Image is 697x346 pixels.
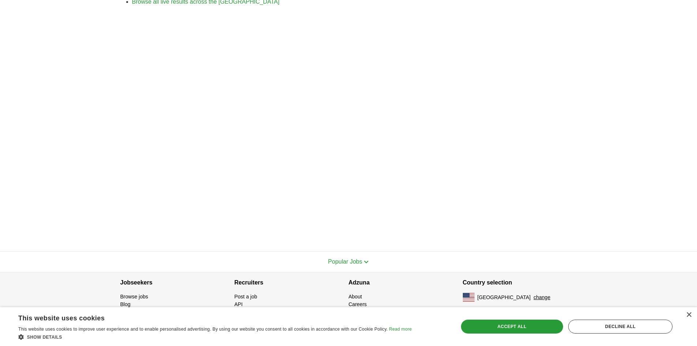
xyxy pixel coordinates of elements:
[235,294,257,300] a: Post a job
[18,312,393,323] div: This website uses cookies
[463,293,475,302] img: US flag
[389,327,412,332] a: Read more, opens a new window
[686,312,692,318] div: Close
[364,260,369,264] img: toggle icon
[120,12,577,239] iframe: Ads by Google
[18,333,412,341] div: Show details
[349,301,367,307] a: Careers
[477,294,531,301] span: [GEOGRAPHIC_DATA]
[27,335,62,340] span: Show details
[328,258,362,265] span: Popular Jobs
[349,294,362,300] a: About
[120,301,131,307] a: Blog
[18,327,388,332] span: This website uses cookies to improve user experience and to enable personalised advertising. By u...
[568,320,672,334] div: Decline all
[463,272,577,293] h4: Country selection
[235,301,243,307] a: API
[120,294,148,300] a: Browse jobs
[461,320,563,334] div: Accept all
[533,294,550,301] button: change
